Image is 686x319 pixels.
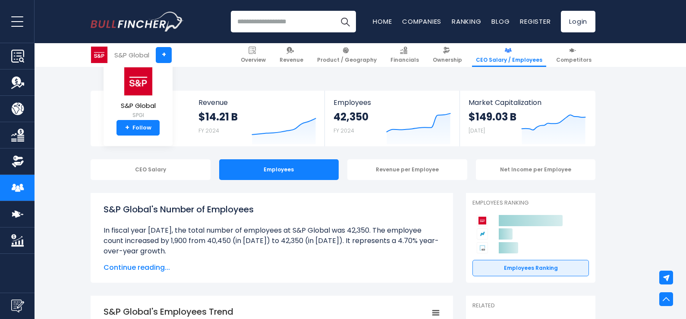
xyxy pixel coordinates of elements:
small: FY 2024 [198,127,219,134]
span: Market Capitalization [469,98,586,107]
a: Overview [237,43,270,67]
span: CEO Salary / Employees [476,57,542,63]
span: Financials [390,57,419,63]
a: Ownership [429,43,466,67]
div: Net Income per Employee [476,159,596,180]
a: Revenue [276,43,307,67]
p: Employees Ranking [472,199,589,207]
strong: + [125,124,129,132]
img: SPGI logo [123,67,153,96]
a: Go to homepage [91,12,183,32]
img: Intercontinental Exchange competitors logo [477,242,488,253]
a: Home [373,17,392,26]
span: Revenue [198,98,316,107]
a: Ranking [452,17,481,26]
a: CEO Salary / Employees [472,43,546,67]
a: Blog [491,17,510,26]
span: S&P Global [121,102,156,110]
div: Revenue per Employee [347,159,467,180]
a: Register [520,17,551,26]
img: Bullfincher logo [91,12,184,32]
a: S&P Global SPGI [120,66,156,120]
span: Continue reading... [104,262,440,273]
a: Financials [387,43,423,67]
a: Revenue $14.21 B FY 2024 [190,91,325,146]
p: Related [472,302,589,310]
strong: $14.21 B [198,110,238,123]
small: FY 2024 [334,127,354,134]
a: Employees 42,350 FY 2024 [325,91,459,146]
img: S&P Global competitors logo [477,215,488,226]
div: Employees [219,159,339,180]
span: Ownership [433,57,462,63]
h1: S&P Global's Number of Employees [104,203,440,216]
a: Product / Geography [313,43,381,67]
span: Product / Geography [317,57,377,63]
button: Search [334,11,356,32]
li: In fiscal year [DATE], the total number of employees at S&P Global was 42,350. The employee count... [104,225,440,256]
a: Login [561,11,595,32]
a: + [156,47,172,63]
strong: 42,350 [334,110,368,123]
a: Competitors [552,43,595,67]
span: Employees [334,98,450,107]
img: SPGI logo [91,47,107,63]
span: Overview [241,57,266,63]
a: Employees Ranking [472,260,589,276]
div: CEO Salary [91,159,211,180]
img: Ownership [11,155,24,168]
a: Market Capitalization $149.03 B [DATE] [460,91,595,146]
small: [DATE] [469,127,485,134]
a: +Follow [116,120,160,136]
img: Nasdaq competitors logo [477,228,488,240]
strong: $149.03 B [469,110,516,123]
tspan: S&P Global's Employees Trend [104,306,233,318]
div: S&P Global [114,50,149,60]
span: Revenue [280,57,303,63]
span: Competitors [556,57,592,63]
a: Companies [402,17,441,26]
small: SPGI [121,111,156,119]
